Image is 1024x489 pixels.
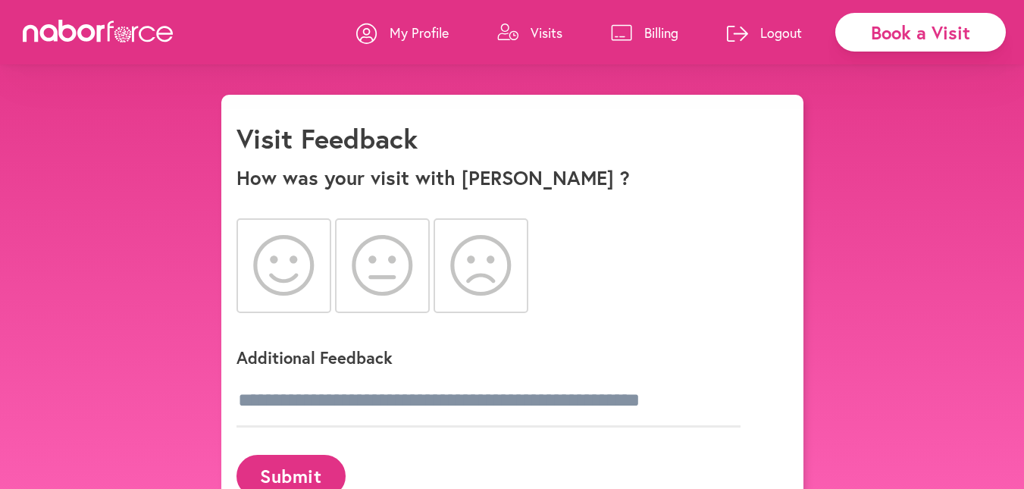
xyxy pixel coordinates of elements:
[497,10,562,55] a: Visits
[236,122,418,155] h1: Visit Feedback
[611,10,678,55] a: Billing
[835,13,1006,52] div: Book a Visit
[727,10,802,55] a: Logout
[236,166,788,190] p: How was your visit with [PERSON_NAME] ?
[760,24,802,42] p: Logout
[390,24,449,42] p: My Profile
[356,10,449,55] a: My Profile
[644,24,678,42] p: Billing
[531,24,562,42] p: Visits
[236,346,767,368] p: Additional Feedback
